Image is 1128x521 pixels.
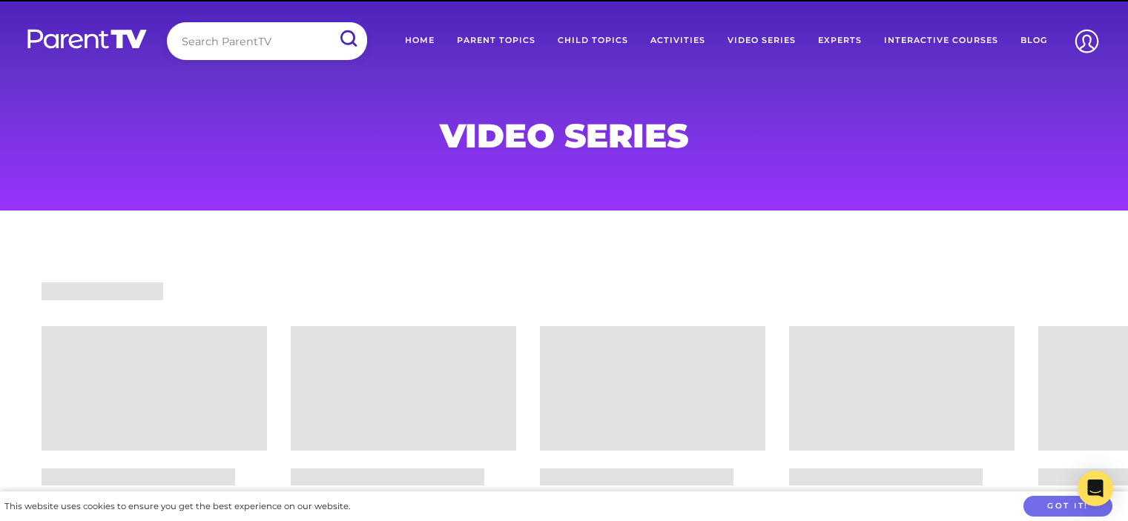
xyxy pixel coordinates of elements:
[167,22,367,60] input: Search ParentTV
[446,22,547,59] a: Parent Topics
[1023,496,1112,517] button: Got it!
[873,22,1009,59] a: Interactive Courses
[394,22,446,59] a: Home
[1009,22,1058,59] a: Blog
[547,22,639,59] a: Child Topics
[26,28,148,50] img: parenttv-logo-white.4c85aaf.svg
[4,499,350,514] div: This website uses cookies to ensure you get the best experience on our website.
[1068,22,1106,60] img: Account
[207,121,922,150] h1: Video Series
[329,22,367,56] input: Submit
[807,22,873,59] a: Experts
[716,22,807,59] a: Video Series
[1078,471,1113,506] div: Open Intercom Messenger
[639,22,716,59] a: Activities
